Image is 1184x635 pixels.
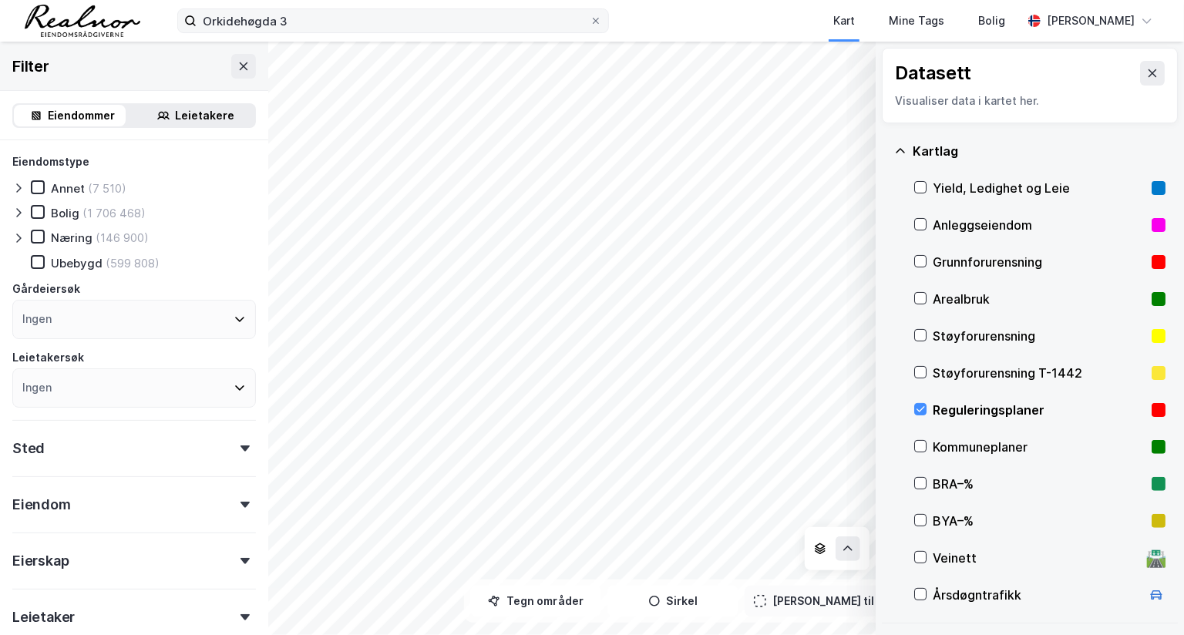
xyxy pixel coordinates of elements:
div: Datasett [895,61,971,86]
img: realnor-logo.934646d98de889bb5806.png [25,5,140,37]
div: Yield, Ledighet og Leie [933,179,1145,197]
iframe: Chat Widget [1107,561,1184,635]
div: Ingen [22,310,52,328]
div: Kontrollprogram for chat [1107,561,1184,635]
div: Grunnforurensning [933,253,1145,271]
div: Annet [51,181,85,196]
div: Reguleringsplaner [933,401,1145,419]
div: Anleggseiendom [933,216,1145,234]
div: 🛣️ [1146,548,1167,568]
div: (7 510) [88,181,126,196]
div: Bolig [51,206,79,220]
div: (146 900) [96,230,149,245]
div: Visualiser data i kartet her. [895,92,1165,110]
div: (599 808) [106,256,160,270]
div: Ubebygd [51,256,103,270]
div: Arealbruk [933,290,1145,308]
div: Mine Tags [889,12,944,30]
button: Sirkel [607,586,738,617]
div: Eierskap [12,552,69,570]
div: BRA–% [933,475,1145,493]
div: Eiendommer [49,106,116,125]
div: [PERSON_NAME] [1047,12,1135,30]
div: Ingen [22,378,52,397]
div: Leietakersøk [12,348,84,367]
div: Sted [12,439,45,458]
div: BYA–% [933,512,1145,530]
div: Bolig [978,12,1005,30]
div: Årsdøgntrafikk [933,586,1141,604]
div: Eiendomstype [12,153,89,171]
div: Støyforurensning T-1442 [933,364,1145,382]
div: Støyforurensning [933,327,1145,345]
div: Veinett [933,549,1141,567]
div: Leietakere [176,106,235,125]
div: Kommuneplaner [933,438,1145,456]
div: (1 706 468) [82,206,146,220]
div: Eiendom [12,496,71,514]
div: Kart [833,12,855,30]
div: [PERSON_NAME] til kartutsnitt [772,592,936,610]
div: Kartlag [913,142,1165,160]
div: Næring [51,230,92,245]
div: Filter [12,54,49,79]
div: Leietaker [12,608,75,627]
button: Tegn områder [470,586,601,617]
input: Søk på adresse, matrikkel, gårdeiere, leietakere eller personer [197,9,590,32]
div: Gårdeiersøk [12,280,80,298]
